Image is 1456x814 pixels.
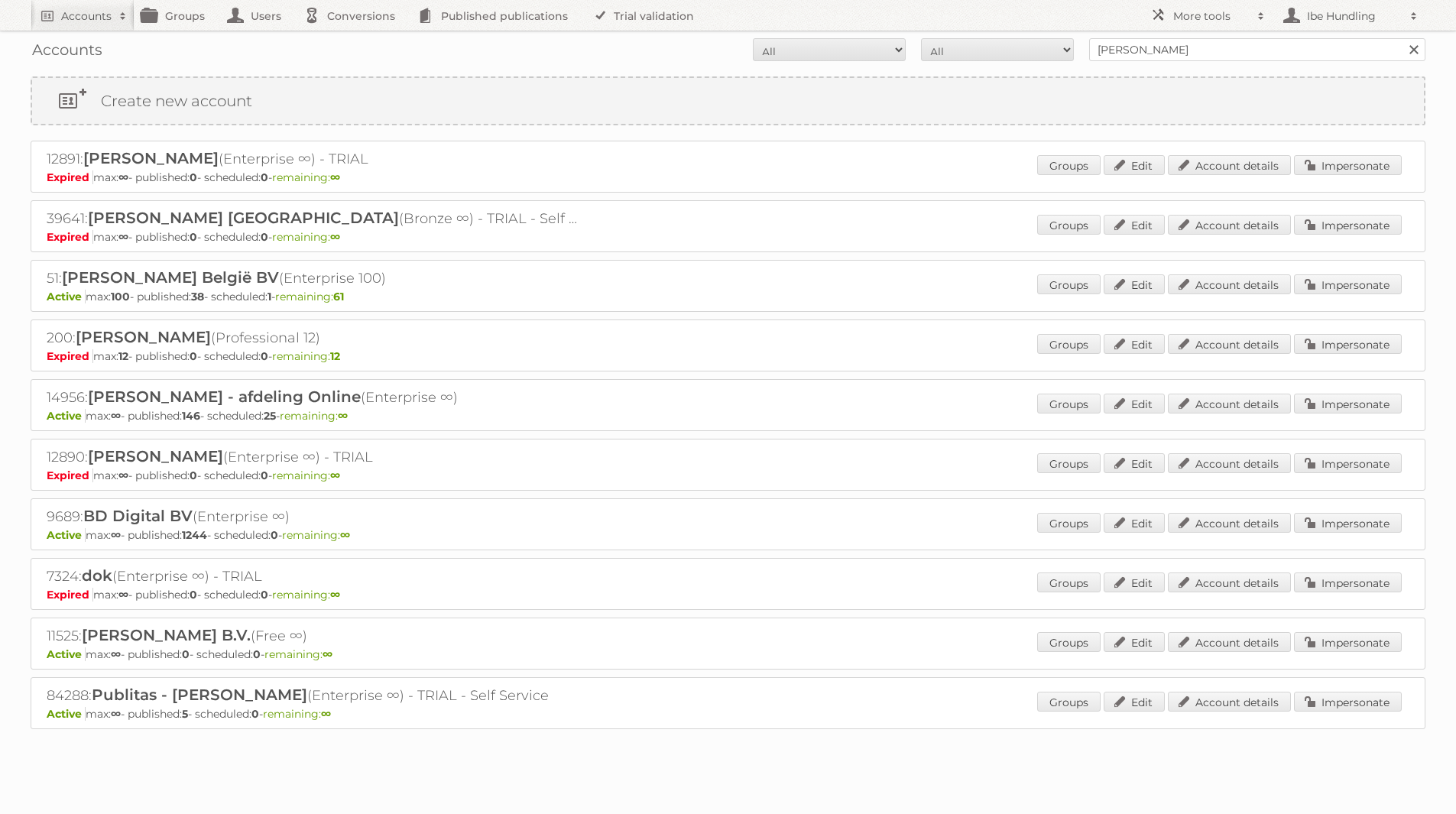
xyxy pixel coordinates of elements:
a: Impersonate [1294,215,1402,235]
a: Account details [1168,155,1291,175]
span: remaining: [263,707,331,721]
a: Groups [1037,632,1101,652]
span: [PERSON_NAME] [GEOGRAPHIC_DATA] [88,209,399,227]
a: Edit [1104,453,1165,473]
strong: 0 [253,647,261,661]
strong: 25 [264,409,276,423]
span: Active [47,409,86,423]
span: remaining: [275,290,344,303]
strong: 0 [261,469,268,482]
a: Groups [1037,394,1101,413]
strong: ∞ [330,469,340,482]
p: max: - published: - scheduled: - [47,290,1409,303]
strong: 0 [190,588,197,602]
h2: 51: (Enterprise 100) [47,268,582,288]
span: [PERSON_NAME] [88,447,223,465]
strong: 0 [271,528,278,542]
a: Edit [1104,334,1165,354]
strong: 0 [261,349,268,363]
a: Groups [1037,692,1101,712]
strong: 0 [190,170,197,184]
strong: ∞ [340,528,350,542]
p: max: - published: - scheduled: - [47,707,1409,721]
span: remaining: [272,349,340,363]
span: Active [47,707,86,721]
a: Account details [1168,692,1291,712]
span: remaining: [272,230,340,244]
strong: ∞ [111,409,121,423]
a: Impersonate [1294,692,1402,712]
a: Account details [1168,394,1291,413]
p: max: - published: - scheduled: - [47,647,1409,661]
strong: ∞ [323,647,332,661]
a: Edit [1104,513,1165,533]
strong: ∞ [111,647,121,661]
strong: ∞ [330,230,340,244]
strong: 12 [118,349,128,363]
a: Account details [1168,632,1291,652]
strong: ∞ [118,230,128,244]
span: Expired [47,170,93,184]
a: Edit [1104,215,1165,235]
span: Active [47,290,86,303]
span: [PERSON_NAME] - afdeling Online [88,388,361,406]
a: Edit [1104,274,1165,294]
a: Groups [1037,155,1101,175]
span: [PERSON_NAME] B.V. [82,626,251,644]
strong: 0 [261,170,268,184]
strong: 0 [261,230,268,244]
span: Active [47,647,86,661]
strong: 1244 [182,528,207,542]
h2: 14956: (Enterprise ∞) [47,388,582,407]
strong: 0 [251,707,259,721]
a: Account details [1168,572,1291,592]
a: Account details [1168,334,1291,354]
strong: 100 [111,290,130,303]
a: Impersonate [1294,274,1402,294]
h2: More tools [1173,8,1250,24]
a: Create new account [32,78,1424,124]
strong: 61 [333,290,344,303]
a: Groups [1037,453,1101,473]
a: Impersonate [1294,155,1402,175]
span: [PERSON_NAME] [76,328,211,346]
strong: 38 [191,290,204,303]
span: remaining: [282,528,350,542]
a: Impersonate [1294,334,1402,354]
span: remaining: [272,469,340,482]
span: Active [47,528,86,542]
span: remaining: [272,588,340,602]
a: Edit [1104,155,1165,175]
strong: 146 [182,409,200,423]
h2: 12890: (Enterprise ∞) - TRIAL [47,447,582,467]
span: Publitas - [PERSON_NAME] [92,686,307,704]
strong: ∞ [338,409,348,423]
a: Impersonate [1294,572,1402,592]
h2: 84288: (Enterprise ∞) - TRIAL - Self Service [47,686,582,705]
a: Groups [1037,274,1101,294]
a: Impersonate [1294,394,1402,413]
a: Groups [1037,513,1101,533]
strong: 12 [330,349,340,363]
a: Groups [1037,572,1101,592]
h2: Accounts [61,8,112,24]
p: max: - published: - scheduled: - [47,528,1409,542]
span: [PERSON_NAME] [83,149,219,167]
strong: 0 [190,230,197,244]
span: Expired [47,469,93,482]
p: max: - published: - scheduled: - [47,230,1409,244]
a: Groups [1037,215,1101,235]
strong: ∞ [111,528,121,542]
a: Account details [1168,215,1291,235]
strong: 0 [190,469,197,482]
strong: 0 [261,588,268,602]
span: Expired [47,349,93,363]
span: BD Digital BV [83,507,193,525]
span: Expired [47,230,93,244]
a: Account details [1168,513,1291,533]
h2: 7324: (Enterprise ∞) - TRIAL [47,566,582,586]
strong: 1 [268,290,271,303]
span: [PERSON_NAME] België BV [62,268,279,287]
h2: 9689: (Enterprise ∞) [47,507,582,527]
p: max: - published: - scheduled: - [47,469,1409,482]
